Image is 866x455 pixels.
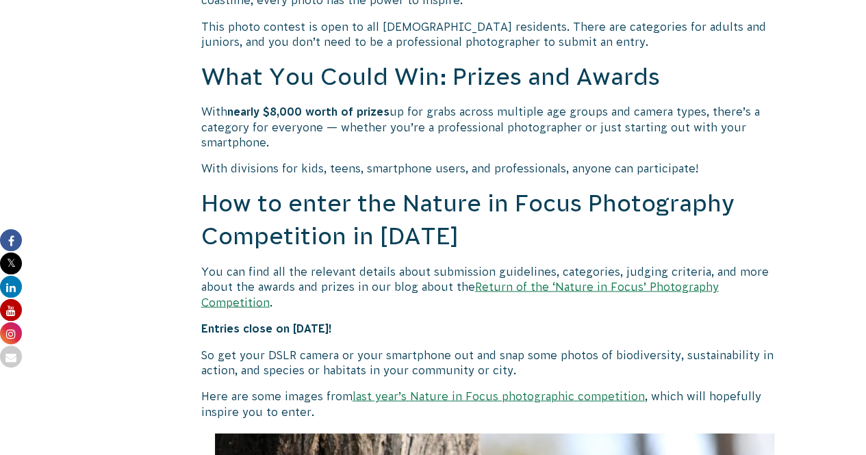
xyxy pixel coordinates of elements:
[227,105,390,118] strong: nearly $8,000 worth of prizes
[201,161,789,176] p: With divisions for kids, teens, smartphone users, and professionals, anyone can participate!
[201,19,789,50] p: This photo contest is open to all [DEMOGRAPHIC_DATA] residents. There are categories for adults a...
[201,61,789,94] h2: What You Could Win: Prizes and Awards
[201,347,789,378] p: So get your DSLR camera or your smartphone out and snap some photos of biodiversity, sustainabili...
[201,388,789,419] p: Here are some images from , which will hopefully inspire you to enter.
[201,263,789,309] p: You can find all the relevant details about submission guidelines, categories, judging criteria, ...
[201,280,719,307] a: Return of the ‘Nature in Focus’ Photography Competition
[353,389,645,402] a: last year’s Nature in Focus photographic competition
[201,187,789,252] h2: How to enter the Nature in Focus Photography Competition in [DATE]
[201,104,789,150] p: With up for grabs across multiple age groups and camera types, there’s a category for everyone — ...
[201,322,332,334] strong: Entries close on [DATE]!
